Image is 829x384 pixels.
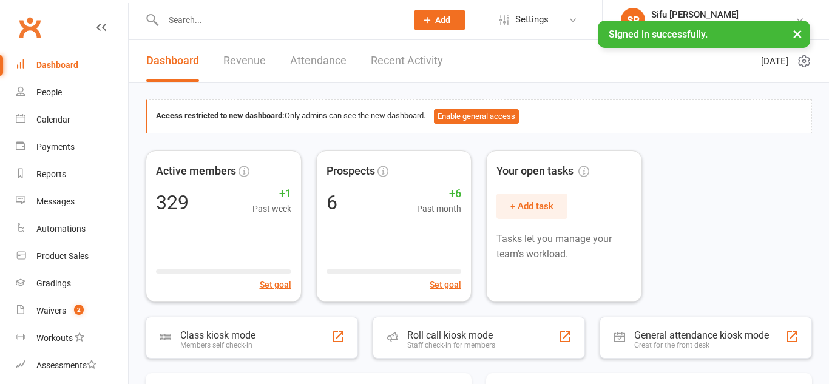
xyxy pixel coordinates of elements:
a: Calendar [16,106,128,133]
div: Head Academy Kung Fu South Pty Ltd [651,20,795,31]
span: Prospects [327,163,375,180]
a: Assessments [16,352,128,379]
span: Active members [156,163,236,180]
a: Automations [16,215,128,243]
a: Product Sales [16,243,128,270]
button: × [787,21,808,47]
div: Payments [36,142,75,152]
a: Clubworx [15,12,45,42]
button: Add [414,10,465,30]
a: Revenue [223,40,266,82]
div: Workouts [36,333,73,343]
a: Attendance [290,40,347,82]
button: Enable general access [434,109,519,124]
div: Class kiosk mode [180,329,255,341]
a: Recent Activity [371,40,443,82]
div: Roll call kiosk mode [407,329,495,341]
div: Sifu [PERSON_NAME] [651,9,795,20]
div: Waivers [36,306,66,315]
div: Calendar [36,115,70,124]
div: Only admins can see the new dashboard. [156,109,802,124]
strong: Access restricted to new dashboard: [156,111,285,120]
a: Reports [16,161,128,188]
a: Workouts [16,325,128,352]
div: People [36,87,62,97]
button: Set goal [260,278,291,291]
div: Dashboard [36,60,78,70]
span: +1 [252,185,291,203]
span: 2 [74,305,84,315]
a: Dashboard [16,52,128,79]
div: 329 [156,193,189,212]
div: Messages [36,197,75,206]
div: 6 [327,193,337,212]
div: SP [621,8,645,32]
span: Past month [417,202,461,215]
a: Payments [16,133,128,161]
a: Dashboard [146,40,199,82]
span: Add [435,15,450,25]
div: Staff check-in for members [407,341,495,349]
a: Messages [16,188,128,215]
a: People [16,79,128,106]
span: Settings [515,6,549,33]
div: Gradings [36,278,71,288]
span: [DATE] [761,54,788,69]
p: Tasks let you manage your team's workload. [496,231,632,262]
button: Set goal [430,278,461,291]
div: General attendance kiosk mode [634,329,769,341]
span: Signed in successfully. [609,29,708,40]
button: + Add task [496,194,567,219]
span: Your open tasks [496,163,589,180]
span: +6 [417,185,461,203]
a: Waivers 2 [16,297,128,325]
div: Great for the front desk [634,341,769,349]
div: Members self check-in [180,341,255,349]
div: Reports [36,169,66,179]
div: Automations [36,224,86,234]
span: Past week [252,202,291,215]
input: Search... [160,12,398,29]
div: Product Sales [36,251,89,261]
div: Assessments [36,360,96,370]
a: Gradings [16,270,128,297]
